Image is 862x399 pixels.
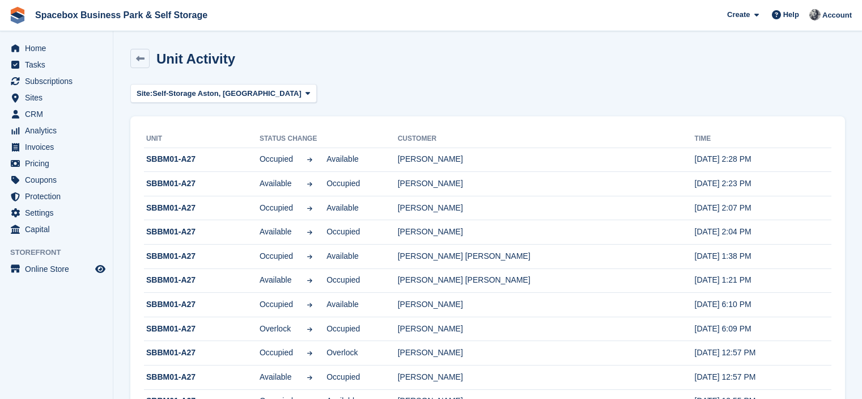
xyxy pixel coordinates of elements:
span: Available [326,250,360,262]
a: Preview store [94,262,107,276]
span: Self-Storage Aston, [GEOGRAPHIC_DATA] [152,88,302,99]
span: Occupied [260,250,293,262]
span: Overlock [326,347,360,359]
td: [PERSON_NAME] [PERSON_NAME] [398,245,695,269]
span: Available [326,299,360,310]
img: SUDIPTA VIRMANI [809,9,821,20]
td: SBBM01-A27 [144,220,260,245]
time: 2025-08-18 13:28:42 UTC [695,154,751,163]
span: Help [783,9,799,20]
span: Home [25,40,93,56]
span: Occupied [326,226,360,238]
a: Spacebox Business Park & Self Storage [31,6,212,24]
td: SBBM01-A27 [144,245,260,269]
h1: Unit Activity [156,51,235,66]
th: Time [695,130,831,148]
a: menu [6,205,107,221]
span: Protection [25,188,93,204]
td: SBBM01-A27 [144,341,260,366]
td: SBBM01-A27 [144,366,260,390]
a: menu [6,40,107,56]
span: Occupied [260,347,293,359]
a: menu [6,139,107,155]
a: menu [6,188,107,204]
time: 2025-03-07 12:57:29 UTC [695,372,756,381]
span: Capital [25,221,93,237]
time: 2025-05-03 12:21:02 UTC [695,275,751,284]
span: Settings [25,205,93,221]
img: stora-icon-8386f47178a22dfd0bd8f6a31ec36ba5ce8667c1dd55bd0f319d3a0aa187defe.svg [9,7,26,24]
a: menu [6,57,107,73]
time: 2025-04-10 17:09:49 UTC [695,324,751,333]
a: menu [6,106,107,122]
time: 2025-08-18 13:07:42 UTC [695,203,751,212]
span: Subscriptions [25,73,93,89]
time: 2025-08-18 13:23:49 UTC [695,179,751,188]
td: [PERSON_NAME] [398,220,695,245]
span: Occupied [260,153,293,165]
span: Available [260,226,293,238]
a: menu [6,123,107,138]
td: SBBM01-A27 [144,172,260,196]
a: menu [6,172,107,188]
td: [PERSON_NAME] [398,196,695,220]
span: Overlock [260,323,293,335]
span: Account [822,10,852,21]
td: [PERSON_NAME] [398,341,695,366]
span: Available [326,153,360,165]
span: Occupied [260,299,293,310]
td: [PERSON_NAME] [398,172,695,196]
td: SBBM01-A27 [144,148,260,172]
td: SBBM01-A27 [144,268,260,293]
span: Occupied [326,323,360,335]
span: Online Store [25,261,93,277]
td: [PERSON_NAME] [398,148,695,172]
td: [PERSON_NAME] [398,366,695,390]
a: menu [6,261,107,277]
th: Unit [144,130,260,148]
span: Sites [25,90,93,106]
td: SBBM01-A27 [144,317,260,341]
span: Tasks [25,57,93,73]
td: SBBM01-A27 [144,196,260,220]
a: menu [6,73,107,89]
a: menu [6,90,107,106]
span: Available [260,274,293,286]
th: Status change [260,130,398,148]
td: [PERSON_NAME] [PERSON_NAME] [398,268,695,293]
time: 2025-03-07 12:57:32 UTC [695,348,756,357]
span: CRM [25,106,93,122]
time: 2025-08-18 13:04:54 UTC [695,227,751,236]
button: Site: Self-Storage Aston, [GEOGRAPHIC_DATA] [130,84,317,103]
span: Site: [137,88,152,99]
span: Occupied [260,202,293,214]
span: Available [260,178,293,190]
span: Available [260,371,293,383]
td: [PERSON_NAME] [398,293,695,317]
span: Pricing [25,156,93,171]
td: [PERSON_NAME] [398,317,695,341]
span: Occupied [326,371,360,383]
span: Storefront [10,247,113,258]
td: SBBM01-A27 [144,293,260,317]
span: Available [326,202,360,214]
span: Coupons [25,172,93,188]
span: Invoices [25,139,93,155]
time: 2025-05-03 12:38:15 UTC [695,251,751,261]
span: Occupied [326,178,360,190]
a: menu [6,156,107,171]
span: Create [727,9,750,20]
span: Analytics [25,123,93,138]
a: menu [6,221,107,237]
th: Customer [398,130,695,148]
span: Occupied [326,274,360,286]
time: 2025-04-10 17:10:46 UTC [695,300,751,309]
